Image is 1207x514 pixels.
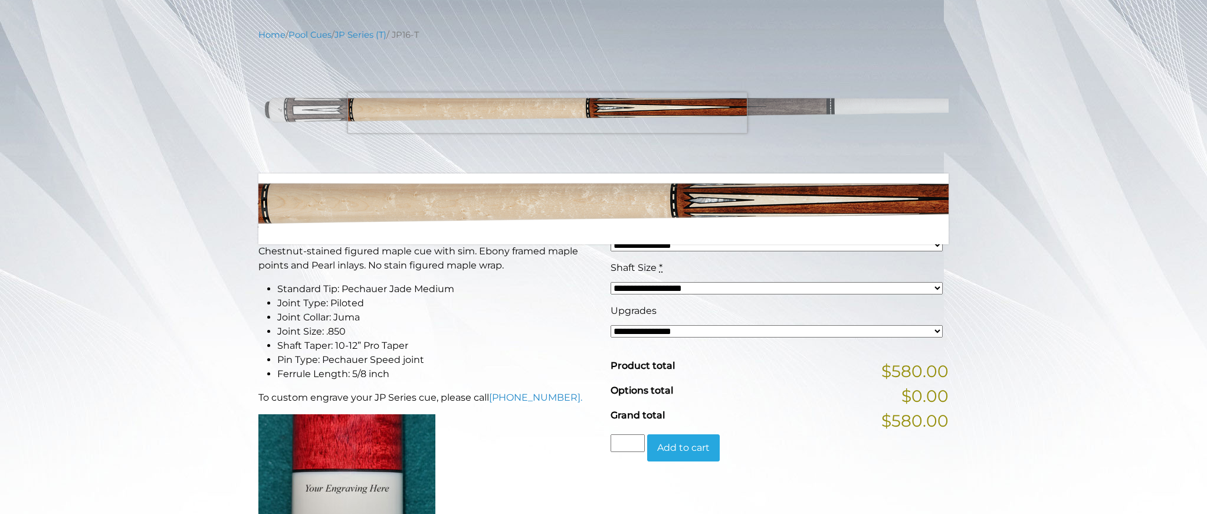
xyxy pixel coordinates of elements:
[611,262,657,273] span: Shaft Size
[611,219,667,230] span: Cue Weight
[277,282,596,296] li: Standard Tip: Pechauer Jade Medium
[258,391,596,405] p: To custom engrave your JP Series cue, please call
[901,384,949,408] span: $0.00
[258,50,949,165] img: jp16-T.png
[611,305,657,316] span: Upgrades
[288,30,332,40] a: Pool Cues
[611,434,645,452] input: Product quantity
[611,360,675,371] span: Product total
[258,183,446,212] strong: JP16-T Pool Cue
[647,434,720,461] button: Add to cart
[659,262,662,273] abbr: required
[277,353,596,367] li: Pin Type: Pechauer Speed joint
[611,186,621,206] span: $
[277,310,596,325] li: Joint Collar: Juma
[277,367,596,381] li: Ferrule Length: 5/8 inch
[611,385,673,396] span: Options total
[277,339,596,353] li: Shaft Taper: 10-12” Pro Taper
[277,325,596,339] li: Joint Size: .850
[258,244,596,273] p: Chestnut-stained figured maple cue with sim. Ebony framed maple points and Pearl inlays. No stain...
[611,186,678,206] bdi: 580.00
[881,408,949,433] span: $580.00
[611,410,665,421] span: Grand total
[334,30,386,40] a: JP Series (T)
[258,30,286,40] a: Home
[258,28,949,41] nav: Breadcrumb
[881,359,949,384] span: $580.00
[670,219,673,230] abbr: required
[489,392,582,403] a: [PHONE_NUMBER].
[277,296,596,310] li: Joint Type: Piloted
[258,224,528,237] strong: This Pechauer pool cue takes 6-10 weeks to ship.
